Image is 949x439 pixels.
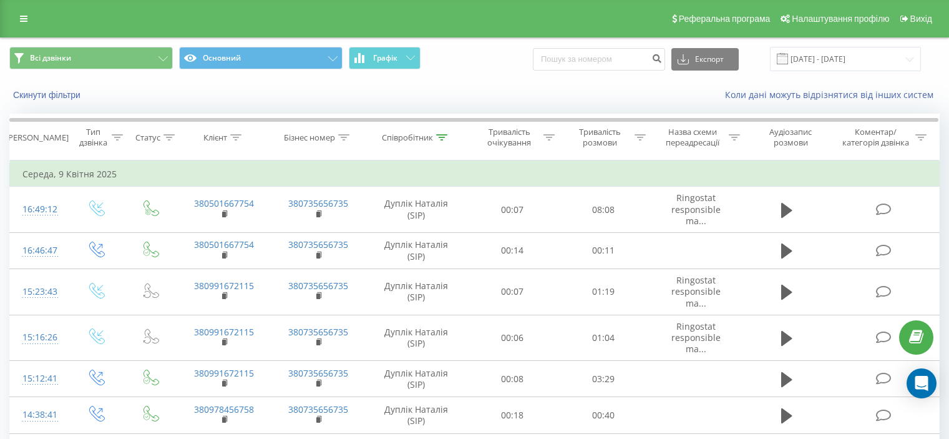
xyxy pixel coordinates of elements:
[839,127,912,148] div: Коментар/категорія дзвінка
[288,403,348,415] a: 380735656735
[373,54,397,62] span: Графік
[366,187,467,233] td: Дуплік Наталія (SIP)
[22,239,56,263] div: 16:46:47
[754,127,827,148] div: Аудіозапис розмови
[569,127,631,148] div: Тривалість розмови
[725,89,940,101] a: Коли дані можуть відрізнятися вiд інших систем
[30,53,71,63] span: Всі дзвінки
[671,320,721,355] span: Ringostat responsible ma...
[194,367,254,379] a: 380991672115
[467,397,558,433] td: 00:18
[479,127,541,148] div: Тривалість очікування
[558,361,648,397] td: 03:29
[79,127,108,148] div: Тип дзвінка
[558,232,648,269] td: 00:11
[194,197,254,209] a: 380501667754
[366,397,467,433] td: Дуплік Наталія (SIP)
[284,132,335,143] div: Бізнес номер
[558,315,648,361] td: 01:04
[533,48,665,71] input: Пошук за номером
[6,132,69,143] div: [PERSON_NAME]
[660,127,726,148] div: Назва схеми переадресації
[288,197,348,209] a: 380735656735
[467,187,558,233] td: 00:07
[558,269,648,315] td: 01:19
[467,232,558,269] td: 00:14
[194,326,254,338] a: 380991672115
[22,325,56,350] div: 15:16:26
[288,239,348,250] a: 380735656735
[671,274,721,308] span: Ringostat responsible ma...
[22,280,56,304] div: 15:23:43
[558,397,648,433] td: 00:40
[467,269,558,315] td: 00:07
[382,132,433,143] div: Співробітник
[179,47,343,69] button: Основний
[467,361,558,397] td: 00:08
[467,315,558,361] td: 00:06
[679,14,771,24] span: Реферальна програма
[194,403,254,415] a: 380978456758
[349,47,421,69] button: Графік
[288,280,348,292] a: 380735656735
[366,269,467,315] td: Дуплік Наталія (SIP)
[22,367,56,391] div: 15:12:41
[10,162,940,187] td: Середа, 9 Квітня 2025
[910,14,932,24] span: Вихід
[203,132,227,143] div: Клієнт
[366,361,467,397] td: Дуплік Наталія (SIP)
[558,187,648,233] td: 08:08
[366,315,467,361] td: Дуплік Наталія (SIP)
[9,47,173,69] button: Всі дзвінки
[288,326,348,338] a: 380735656735
[9,89,87,101] button: Скинути фільтри
[671,192,721,226] span: Ringostat responsible ma...
[792,14,889,24] span: Налаштування профілю
[194,280,254,292] a: 380991672115
[194,239,254,250] a: 380501667754
[22,197,56,222] div: 16:49:12
[907,368,937,398] div: Open Intercom Messenger
[288,367,348,379] a: 380735656735
[366,232,467,269] td: Дуплік Наталія (SIP)
[22,403,56,427] div: 14:38:41
[135,132,160,143] div: Статус
[671,48,739,71] button: Експорт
